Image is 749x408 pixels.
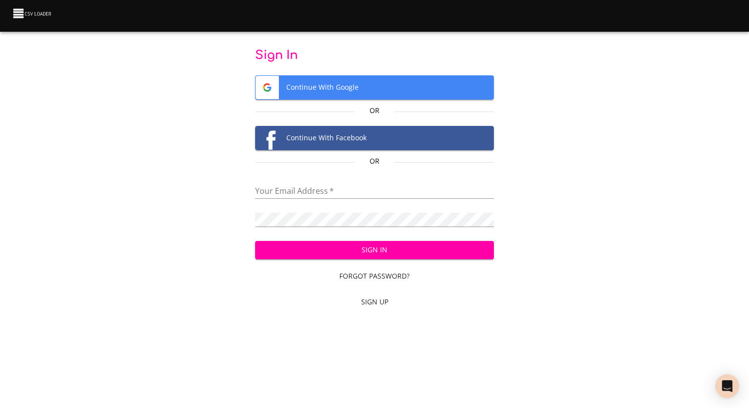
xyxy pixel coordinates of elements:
span: Continue With Facebook [256,126,494,150]
button: Google logoContinue With Google [255,75,494,100]
span: Continue With Google [256,76,494,99]
span: Forgot Password? [259,270,490,283]
span: Sign In [263,244,486,256]
p: Or [355,156,394,166]
button: Facebook logoContinue With Facebook [255,126,494,150]
img: Google logo [256,76,279,99]
span: Sign Up [259,296,490,308]
button: Sign In [255,241,494,259]
img: Facebook logo [256,126,279,150]
img: CSV Loader [12,6,53,20]
a: Forgot Password? [255,267,494,286]
p: Sign In [255,48,494,63]
div: Open Intercom Messenger [715,374,739,398]
a: Sign Up [255,293,494,311]
p: Or [355,106,394,116]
